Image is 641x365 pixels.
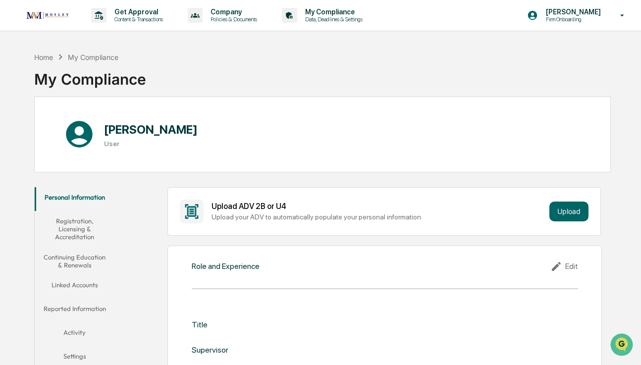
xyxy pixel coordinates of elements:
div: Home [34,53,53,61]
div: 🗄️ [72,126,80,134]
p: Get Approval [107,8,168,16]
h3: User [104,140,198,148]
span: Pylon [99,168,120,175]
img: logo [24,9,71,22]
img: 1746055101610-c473b297-6a78-478c-a979-82029cc54cd1 [10,76,28,94]
button: Registration, Licensing & Accreditation [35,211,115,247]
button: Start new chat [168,79,180,91]
div: Start new chat [34,76,162,86]
button: Upload [549,202,588,221]
p: Policies & Documents [203,16,262,23]
a: 🗄️Attestations [68,121,127,139]
div: 🔎 [10,145,18,153]
div: Upload your ADV to automatically populate your personal information. [212,213,545,221]
p: Company [203,8,262,16]
button: Continuing Education & Renewals [35,247,115,275]
iframe: Open customer support [609,332,636,359]
a: Powered byPylon [70,167,120,175]
div: Edit [550,261,578,272]
span: Preclearance [20,125,64,135]
div: Title [192,320,208,329]
button: Personal Information [35,187,115,211]
span: Attestations [82,125,123,135]
div: Supervisor [192,345,228,355]
span: Data Lookup [20,144,62,154]
p: Firm Onboarding [538,16,606,23]
div: We're available if you need us! [34,86,125,94]
div: My Compliance [68,53,118,61]
a: 🔎Data Lookup [6,140,66,157]
p: Content & Transactions [107,16,168,23]
div: My Compliance [34,62,146,88]
div: Role and Experience [192,261,260,271]
p: [PERSON_NAME] [538,8,606,16]
p: My Compliance [297,8,368,16]
div: Upload ADV 2B or U4 [212,202,545,211]
p: Data, Deadlines & Settings [297,16,368,23]
div: 🖐️ [10,126,18,134]
h1: [PERSON_NAME] [104,122,198,137]
button: Reported Information [35,299,115,322]
a: 🖐️Preclearance [6,121,68,139]
button: Linked Accounts [35,275,115,299]
button: Activity [35,322,115,346]
p: How can we help? [10,21,180,37]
